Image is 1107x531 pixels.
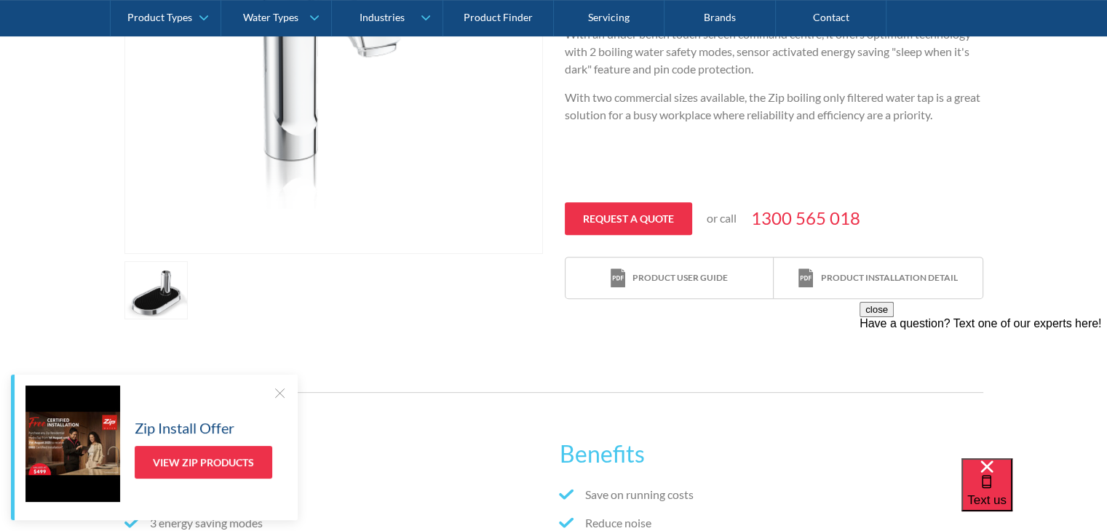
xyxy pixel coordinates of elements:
[860,302,1107,476] iframe: podium webchat widget prompt
[798,268,813,288] img: print icon
[25,386,120,502] img: Zip Install Offer
[820,271,957,284] div: Product installation detail
[565,25,983,78] p: With an under bench touch screen command centre, it offers optimum technology with 2 boiling wate...
[559,486,983,503] li: Save on running costs
[124,261,189,319] a: open lightbox
[751,205,860,231] a: 1300 565 018
[124,486,548,503] li: Customisable settings
[559,436,983,471] h2: Benefits
[707,209,737,227] p: or call
[243,12,298,24] div: Water Types
[565,135,983,152] p: ‍
[566,257,774,299] a: print iconProduct user guide
[565,202,692,235] a: Request a quote
[632,271,728,284] div: Product user guide
[127,12,192,24] div: Product Types
[565,163,983,180] p: ‍
[611,268,625,288] img: print icon
[565,89,983,124] p: With two commercial sizes available, the Zip boiling only filtered water tap is a great solution ...
[961,458,1107,531] iframe: podium webchat widget bubble
[124,436,548,471] h2: Features
[774,257,982,299] a: print iconProduct installation detail
[135,417,234,439] h5: Zip Install Offer
[359,12,404,24] div: Industries
[135,446,272,479] a: View Zip Products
